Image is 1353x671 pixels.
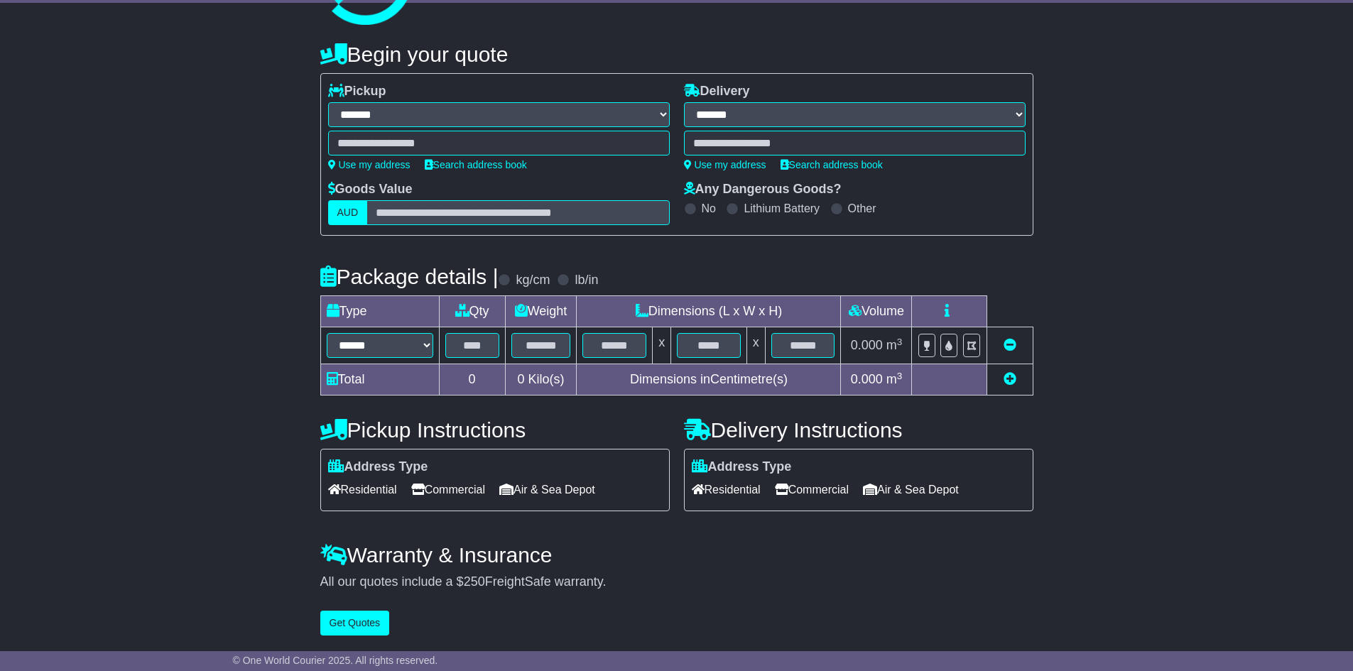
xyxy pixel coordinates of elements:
[886,338,903,352] span: m
[684,418,1033,442] h4: Delivery Instructions
[499,479,595,501] span: Air & Sea Depot
[577,296,841,327] td: Dimensions (L x W x H)
[897,371,903,381] sup: 3
[320,265,499,288] h4: Package details |
[1004,372,1016,386] a: Add new item
[439,296,505,327] td: Qty
[328,84,386,99] label: Pickup
[684,159,766,170] a: Use my address
[328,459,428,475] label: Address Type
[577,364,841,395] td: Dimensions in Centimetre(s)
[320,543,1033,567] h4: Warranty & Insurance
[320,611,390,635] button: Get Quotes
[320,43,1033,66] h4: Begin your quote
[411,479,485,501] span: Commercial
[775,479,849,501] span: Commercial
[320,364,439,395] td: Total
[692,459,792,475] label: Address Type
[848,202,876,215] label: Other
[575,273,598,288] label: lb/in
[425,159,527,170] a: Search address book
[517,372,524,386] span: 0
[653,327,671,364] td: x
[233,655,438,666] span: © One World Courier 2025. All rights reserved.
[1004,338,1016,352] a: Remove this item
[841,296,912,327] td: Volume
[781,159,883,170] a: Search address book
[505,296,577,327] td: Weight
[320,418,670,442] h4: Pickup Instructions
[851,372,883,386] span: 0.000
[516,273,550,288] label: kg/cm
[897,337,903,347] sup: 3
[684,182,842,197] label: Any Dangerous Goods?
[684,84,750,99] label: Delivery
[320,296,439,327] td: Type
[328,159,411,170] a: Use my address
[886,372,903,386] span: m
[328,182,413,197] label: Goods Value
[692,479,761,501] span: Residential
[464,574,485,589] span: 250
[439,364,505,395] td: 0
[851,338,883,352] span: 0.000
[746,327,765,364] td: x
[505,364,577,395] td: Kilo(s)
[702,202,716,215] label: No
[320,574,1033,590] div: All our quotes include a $ FreightSafe warranty.
[328,479,397,501] span: Residential
[863,479,959,501] span: Air & Sea Depot
[744,202,820,215] label: Lithium Battery
[328,200,368,225] label: AUD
